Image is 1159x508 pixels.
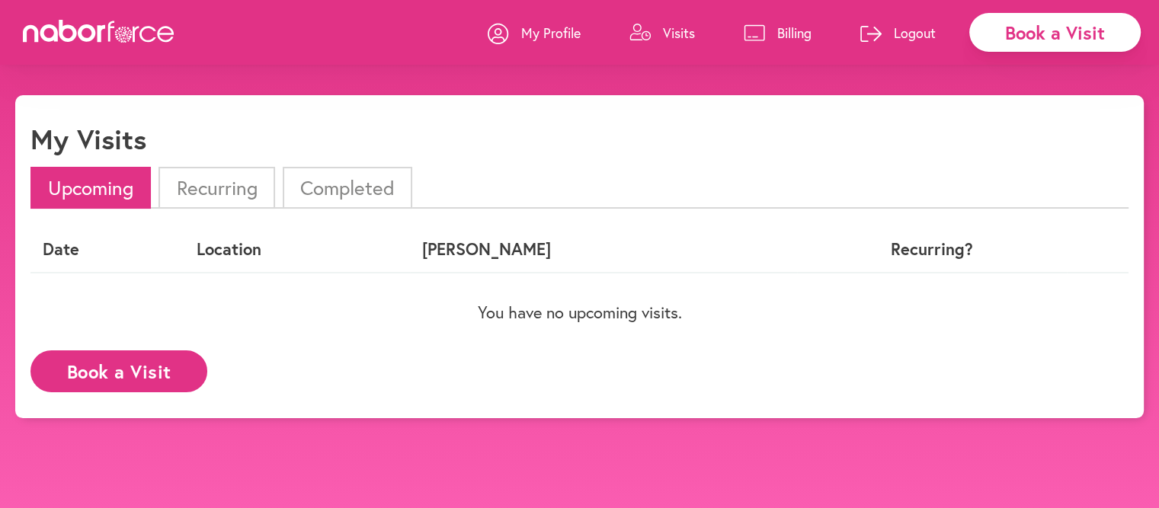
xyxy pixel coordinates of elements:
th: Recurring? [797,227,1067,272]
p: Logout [894,24,936,42]
a: Book a Visit [30,362,207,376]
p: My Profile [521,24,581,42]
th: [PERSON_NAME] [410,227,797,272]
a: Visits [629,10,695,56]
p: You have no upcoming visits. [30,302,1129,322]
p: Visits [663,24,695,42]
h1: My Visits [30,123,146,155]
th: Location [184,227,410,272]
div: Book a Visit [969,13,1141,52]
li: Recurring [158,167,274,209]
a: My Profile [488,10,581,56]
p: Billing [777,24,812,42]
li: Upcoming [30,167,151,209]
a: Billing [744,10,812,56]
a: Logout [860,10,936,56]
button: Book a Visit [30,350,207,392]
th: Date [30,227,184,272]
li: Completed [283,167,412,209]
